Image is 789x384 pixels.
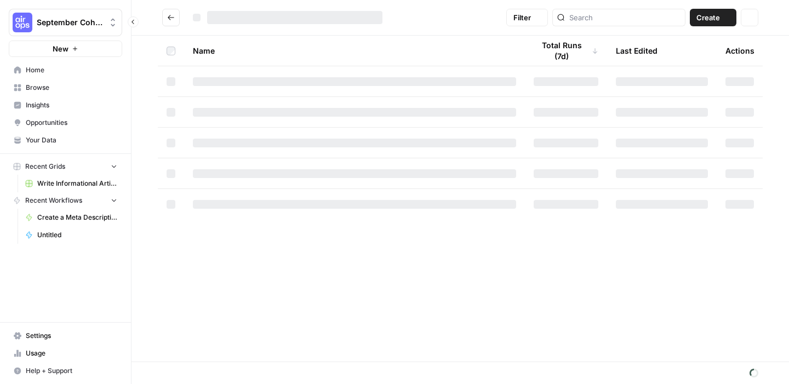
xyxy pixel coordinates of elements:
div: Total Runs (7d) [534,36,598,66]
span: Create [696,12,720,23]
a: Browse [9,79,122,96]
span: Recent Workflows [25,196,82,205]
button: Help + Support [9,362,122,380]
div: Actions [725,36,754,66]
span: Filter [513,12,531,23]
span: Recent Grids [25,162,65,171]
span: Opportunities [26,118,117,128]
button: Recent Grids [9,158,122,175]
span: Your Data [26,135,117,145]
a: Create a Meta Description ([PERSON_NAME]) [20,209,122,226]
a: Insights [9,96,122,114]
span: Home [26,65,117,75]
img: September Cohort Logo [13,13,32,32]
button: Go back [162,9,180,26]
button: Workspace: September Cohort [9,9,122,36]
span: New [53,43,68,54]
a: Home [9,61,122,79]
div: Name [193,36,516,66]
span: Write Informational Article [37,179,117,188]
a: Your Data [9,131,122,149]
input: Search [569,12,681,23]
span: Browse [26,83,117,93]
a: Write Informational Article [20,175,122,192]
a: Usage [9,345,122,362]
button: Recent Workflows [9,192,122,209]
a: Untitled [20,226,122,244]
span: Settings [26,331,117,341]
span: Insights [26,100,117,110]
span: Usage [26,348,117,358]
span: Help + Support [26,366,117,376]
button: Filter [506,9,548,26]
a: Settings [9,327,122,345]
div: Last Edited [616,36,658,66]
span: Untitled [37,230,117,240]
a: Opportunities [9,114,122,131]
span: Create a Meta Description ([PERSON_NAME]) [37,213,117,222]
span: September Cohort [37,17,103,28]
button: New [9,41,122,57]
button: Create [690,9,736,26]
